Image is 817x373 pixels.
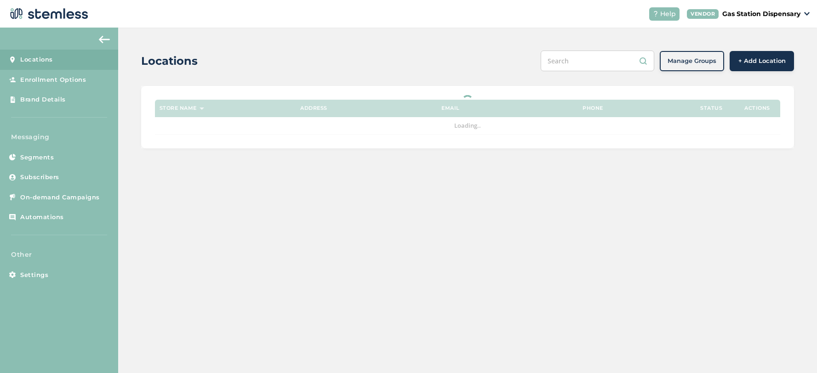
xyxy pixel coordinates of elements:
iframe: Chat Widget [771,329,817,373]
button: + Add Location [730,51,794,71]
span: Brand Details [20,95,66,104]
input: Search [541,51,654,71]
span: Help [660,9,676,19]
span: Enrollment Options [20,75,86,85]
span: Subscribers [20,173,59,182]
span: Manage Groups [668,57,716,66]
span: + Add Location [738,57,786,66]
img: logo-dark-0685b13c.svg [7,5,88,23]
h2: Locations [141,53,198,69]
p: Gas Station Dispensary [722,9,800,19]
img: icon_down-arrow-small-66adaf34.svg [804,12,810,16]
div: VENDOR [687,9,719,19]
span: Segments [20,153,54,162]
button: Manage Groups [660,51,724,71]
img: icon-help-white-03924b79.svg [653,11,658,17]
span: Locations [20,55,53,64]
span: Settings [20,271,48,280]
img: icon-arrow-back-accent-c549486e.svg [99,36,110,43]
span: Automations [20,213,64,222]
span: On-demand Campaigns [20,193,100,202]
